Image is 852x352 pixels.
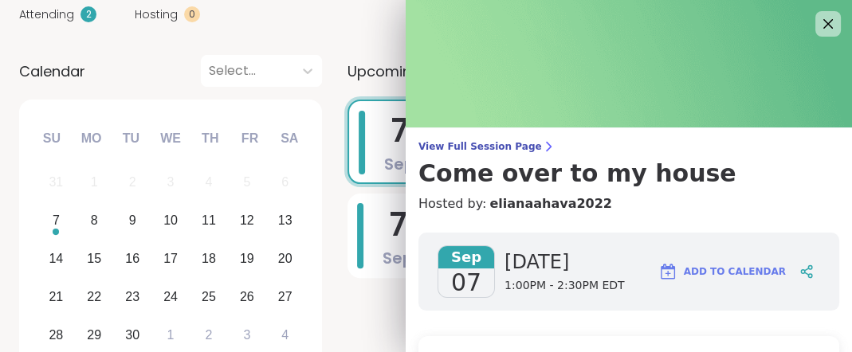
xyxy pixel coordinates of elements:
[116,166,150,200] div: Not available Tuesday, September 2nd, 2025
[651,252,793,291] button: Add to Calendar
[77,242,112,276] div: Choose Monday, September 15th, 2025
[230,166,264,200] div: Not available Friday, September 5th, 2025
[167,171,175,193] div: 3
[153,121,188,156] div: We
[230,280,264,314] div: Choose Friday, September 26th, 2025
[240,209,254,231] div: 12
[116,242,150,276] div: Choose Tuesday, September 16th, 2025
[505,249,625,275] span: [DATE]
[243,324,250,346] div: 3
[77,318,112,352] div: Choose Monday, September 29th, 2025
[116,318,150,352] div: Choose Tuesday, September 30th, 2025
[451,268,481,297] span: 07
[384,153,415,175] span: Sep
[268,166,302,200] div: Not available Saturday, September 6th, 2025
[272,121,307,156] div: Sa
[347,61,421,82] span: Upcoming
[230,242,264,276] div: Choose Friday, September 19th, 2025
[383,247,414,269] span: Sep
[39,318,73,352] div: Choose Sunday, September 28th, 2025
[193,121,228,156] div: Th
[489,194,612,213] a: elianaahava2022
[240,286,254,307] div: 26
[49,286,63,307] div: 21
[39,204,73,238] div: Choose Sunday, September 7th, 2025
[192,166,226,200] div: Not available Thursday, September 4th, 2025
[278,248,293,269] div: 20
[39,280,73,314] div: Choose Sunday, September 21st, 2025
[154,166,188,200] div: Not available Wednesday, September 3rd, 2025
[684,264,786,279] span: Add to Calendar
[278,209,293,231] div: 13
[49,171,63,193] div: 31
[202,248,216,269] div: 18
[167,324,175,346] div: 1
[154,280,188,314] div: Choose Wednesday, September 24th, 2025
[418,194,839,213] h4: Hosted by:
[91,171,98,193] div: 1
[34,121,69,156] div: Su
[154,204,188,238] div: Choose Wednesday, September 10th, 2025
[116,204,150,238] div: Choose Tuesday, September 9th, 2025
[192,280,226,314] div: Choose Thursday, September 25th, 2025
[205,324,212,346] div: 2
[116,280,150,314] div: Choose Tuesday, September 23rd, 2025
[19,61,85,82] span: Calendar
[281,324,289,346] div: 4
[418,140,839,188] a: View Full Session PageCome over to my house
[192,318,226,352] div: Choose Thursday, October 2nd, 2025
[125,286,139,307] div: 23
[129,171,136,193] div: 2
[438,246,494,268] span: Sep
[135,6,178,23] span: Hosting
[49,248,63,269] div: 14
[163,209,178,231] div: 10
[80,6,96,22] div: 2
[658,262,677,281] img: ShareWell Logomark
[202,286,216,307] div: 25
[184,6,200,22] div: 0
[87,286,101,307] div: 22
[91,209,98,231] div: 8
[39,166,73,200] div: Not available Sunday, August 31st, 2025
[281,171,289,193] div: 6
[418,159,839,188] h3: Come over to my house
[278,286,293,307] div: 27
[390,202,406,247] span: 7
[125,324,139,346] div: 30
[87,248,101,269] div: 15
[192,204,226,238] div: Choose Thursday, September 11th, 2025
[77,166,112,200] div: Not available Monday, September 1st, 2025
[73,121,108,156] div: Mo
[129,209,136,231] div: 9
[192,242,226,276] div: Choose Thursday, September 18th, 2025
[230,204,264,238] div: Choose Friday, September 12th, 2025
[19,6,74,23] span: Attending
[391,108,408,153] span: 7
[243,171,250,193] div: 5
[125,248,139,269] div: 16
[39,242,73,276] div: Choose Sunday, September 14th, 2025
[232,121,267,156] div: Fr
[163,248,178,269] div: 17
[113,121,148,156] div: Tu
[202,209,216,231] div: 11
[53,209,60,231] div: 7
[505,278,625,294] span: 1:00PM - 2:30PM EDT
[268,280,302,314] div: Choose Saturday, September 27th, 2025
[87,324,101,346] div: 29
[49,324,63,346] div: 28
[205,171,212,193] div: 4
[268,242,302,276] div: Choose Saturday, September 20th, 2025
[77,204,112,238] div: Choose Monday, September 8th, 2025
[240,248,254,269] div: 19
[77,280,112,314] div: Choose Monday, September 22nd, 2025
[163,286,178,307] div: 24
[154,318,188,352] div: Choose Wednesday, October 1st, 2025
[154,242,188,276] div: Choose Wednesday, September 17th, 2025
[230,318,264,352] div: Choose Friday, October 3rd, 2025
[418,140,839,153] span: View Full Session Page
[268,204,302,238] div: Choose Saturday, September 13th, 2025
[268,318,302,352] div: Choose Saturday, October 4th, 2025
